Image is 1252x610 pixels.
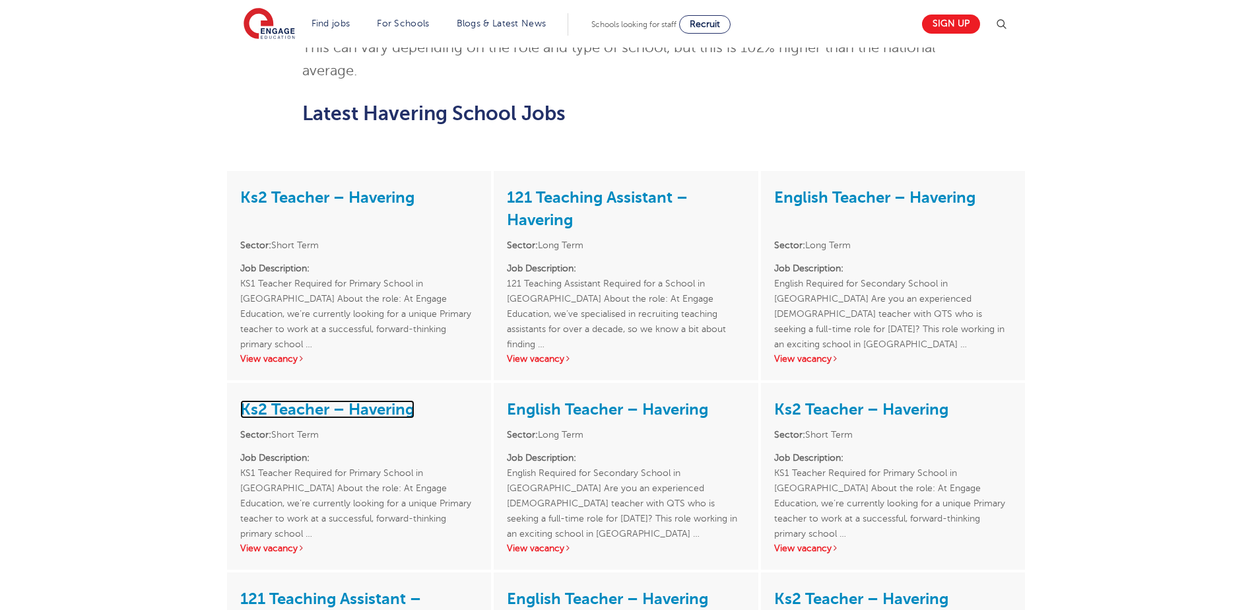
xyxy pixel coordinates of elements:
strong: Sector: [507,240,538,250]
a: 121 Teaching Assistant – Havering [507,188,688,229]
p: English Required for Secondary School in [GEOGRAPHIC_DATA] Are you an experienced [DEMOGRAPHIC_DA... [507,450,744,526]
li: Long Term [507,427,744,442]
img: Engage Education [244,8,295,41]
strong: Sector: [507,430,538,440]
strong: Job Description: [507,263,576,273]
a: View vacancy [507,543,572,553]
a: View vacancy [240,543,305,553]
a: English Teacher – Havering [507,590,708,608]
li: Short Term [240,427,478,442]
a: Sign up [922,15,980,34]
p: KS1 Teacher Required for Primary School in [GEOGRAPHIC_DATA] About the role: At Engage Education,... [240,261,478,337]
strong: Sector: [774,430,805,440]
p: 121 Teaching Assistant Required for a School in [GEOGRAPHIC_DATA] About the role: At Engage Educa... [507,261,744,337]
span: Recruit [690,19,720,29]
a: Ks2 Teacher – Havering [774,590,948,608]
a: View vacancy [774,543,839,553]
strong: Sector: [240,430,271,440]
strong: Job Description: [774,263,843,273]
a: Find jobs [312,18,350,28]
strong: Job Description: [774,453,843,463]
strong: Job Description: [240,263,310,273]
h2: Latest Havering School Jobs [302,102,950,125]
a: View vacancy [774,354,839,364]
a: English Teacher – Havering [774,188,975,207]
a: For Schools [377,18,429,28]
li: Short Term [240,238,478,253]
p: KS1 Teacher Required for Primary School in [GEOGRAPHIC_DATA] About the role: At Engage Education,... [774,450,1012,526]
span: Schools looking for staff [591,20,676,29]
strong: Job Description: [507,453,576,463]
p: KS1 Teacher Required for Primary School in [GEOGRAPHIC_DATA] About the role: At Engage Education,... [240,450,478,526]
a: View vacancy [240,354,305,364]
li: Long Term [774,238,1012,253]
a: Blogs & Latest News [457,18,546,28]
strong: Job Description: [240,453,310,463]
a: English Teacher – Havering [507,400,708,419]
a: Ks2 Teacher – Havering [240,400,414,419]
p: English Required for Secondary School in [GEOGRAPHIC_DATA] Are you an experienced [DEMOGRAPHIC_DA... [774,261,1012,337]
a: Ks2 Teacher – Havering [240,188,414,207]
a: View vacancy [507,354,572,364]
span: , the average yearly salary for a teacher in [GEOGRAPHIC_DATA] is £35,132. This can vary dependin... [302,17,935,79]
a: Ks2 Teacher – Havering [774,400,948,419]
strong: Sector: [774,240,805,250]
li: Long Term [507,238,744,253]
a: Recruit [679,15,731,34]
li: Short Term [774,427,1012,442]
strong: Sector: [240,240,271,250]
